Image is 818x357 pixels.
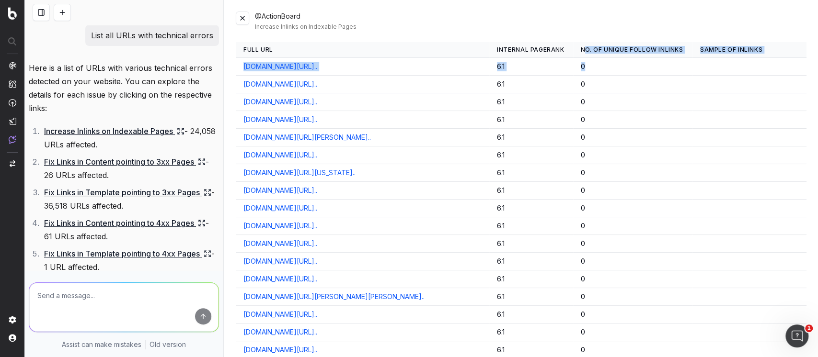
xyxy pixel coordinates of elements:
[497,221,565,231] div: 6.1
[243,345,317,355] a: [DOMAIN_NAME][URL]..
[497,310,565,319] div: 6.1
[243,292,425,301] a: [DOMAIN_NAME][URL][PERSON_NAME][PERSON_NAME]..
[41,155,219,182] li: - 26 URLs affected.
[62,340,141,349] p: Assist can make mistakes
[573,324,692,341] td: 0
[41,216,219,243] li: - 61 URLs affected.
[243,186,317,195] a: [DOMAIN_NAME][URL]..
[573,270,692,288] td: 0
[573,58,692,76] td: 0
[573,235,692,253] td: 0
[243,168,356,178] a: [DOMAIN_NAME][URL][US_STATE]..
[573,217,692,235] td: 0
[497,327,565,337] div: 6.1
[91,29,213,42] p: List all URLs with technical errors
[9,62,16,69] img: Analytics
[243,115,317,124] a: [DOMAIN_NAME][URL]..
[573,146,692,164] td: 0
[243,239,317,248] a: [DOMAIN_NAME][URL]..
[44,247,211,260] a: Fix Links in Template pointing to 4xx Pages
[497,203,565,213] div: 6.1
[489,42,573,58] th: Internal Pagerank
[243,310,317,319] a: [DOMAIN_NAME][URL]..
[9,117,16,125] img: Studio
[8,7,17,20] img: Botify logo
[41,186,219,212] li: - 36,518 URLs affected.
[497,257,565,266] div: 6.1
[29,61,219,115] p: Here is a list of URLs with various technical errors detected on your website. You can explore th...
[497,150,565,160] div: 6.1
[497,345,565,355] div: 6.1
[497,274,565,284] div: 6.1
[497,186,565,195] div: 6.1
[150,340,186,349] a: Old version
[243,150,317,160] a: [DOMAIN_NAME][URL]..
[573,129,692,146] td: 0
[243,257,317,266] a: [DOMAIN_NAME][URL]..
[573,76,692,93] td: 0
[44,186,211,199] a: Fix Links in Template pointing to 3xx Pages
[243,97,317,107] a: [DOMAIN_NAME][URL]..
[497,292,565,301] div: 6.1
[692,42,806,58] th: Sample of Inlinks
[41,247,219,274] li: - 1 URL affected.
[573,93,692,111] td: 0
[573,200,692,217] td: 0
[573,182,692,200] td: 0
[243,133,371,142] a: [DOMAIN_NAME][URL][PERSON_NAME]..
[243,79,317,89] a: [DOMAIN_NAME][URL]..
[573,253,692,270] td: 0
[497,115,565,124] div: 6.1
[573,306,692,324] td: 0
[805,324,813,332] span: 1
[497,133,565,142] div: 6.1
[9,135,16,144] img: Assist
[9,334,16,342] img: My account
[236,42,489,58] th: Full URL
[9,316,16,324] img: Setting
[10,160,15,167] img: Switch project
[243,203,317,213] a: [DOMAIN_NAME][URL]..
[44,124,184,138] a: Increase Inlinks on Indexable Pages
[44,155,206,168] a: Fix Links in Content pointing to 3xx Pages
[9,80,16,88] img: Intelligence
[497,239,565,248] div: 6.1
[243,62,317,71] a: [DOMAIN_NAME][URL]..
[573,164,692,182] td: 0
[41,124,219,151] li: - 24,058 URLs affected.
[243,221,317,231] a: [DOMAIN_NAME][URL]..
[243,274,317,284] a: [DOMAIN_NAME][URL]..
[573,288,692,306] td: 0
[243,327,317,337] a: [DOMAIN_NAME][URL]..
[497,79,565,89] div: 6.1
[497,97,565,107] div: 6.1
[9,99,16,107] img: Activation
[255,23,806,31] div: Increase Inlinks on Indexable Pages
[255,11,806,31] div: @ActionBoard
[573,111,692,129] td: 0
[573,42,692,58] th: No. of Unique Follow Inlinks
[497,168,565,178] div: 6.1
[497,62,565,71] div: 6.1
[44,216,206,230] a: Fix Links in Content pointing to 4xx Pages
[785,324,808,347] iframe: Intercom live chat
